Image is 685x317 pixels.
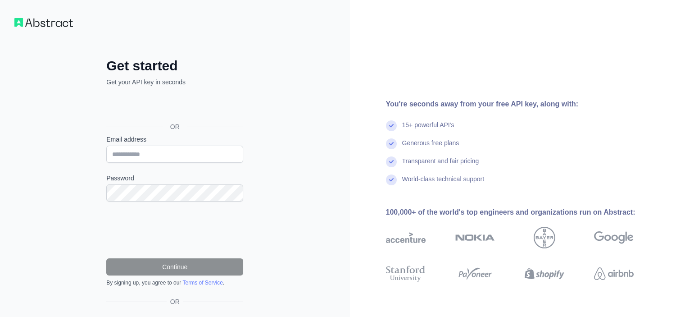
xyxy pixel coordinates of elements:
img: airbnb [594,264,634,284]
iframe: Sign in with Google Button [102,96,246,116]
div: Transparent and fair pricing [402,156,479,175]
iframe: reCAPTCHA [106,212,243,248]
img: stanford university [386,264,426,284]
p: Get your API key in seconds [106,78,243,87]
img: shopify [525,264,564,284]
div: By signing up, you agree to our . [106,279,243,286]
span: OR [163,122,187,131]
img: accenture [386,227,426,248]
label: Email address [106,135,243,144]
img: check mark [386,138,397,149]
span: OR [167,297,183,306]
img: payoneer [455,264,495,284]
div: You're seconds away from your free API key, along with: [386,99,662,110]
img: google [594,227,634,248]
h2: Get started [106,58,243,74]
img: check mark [386,120,397,131]
img: bayer [534,227,555,248]
div: Generous free plans [402,138,459,156]
button: Continue [106,258,243,276]
div: 15+ powerful API's [402,120,454,138]
img: nokia [455,227,495,248]
img: check mark [386,156,397,167]
div: 100,000+ of the world's top engineers and organizations run on Abstract: [386,207,662,218]
img: check mark [386,175,397,185]
label: Password [106,174,243,183]
img: Workflow [14,18,73,27]
a: Terms of Service [182,280,222,286]
div: World-class technical support [402,175,485,193]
